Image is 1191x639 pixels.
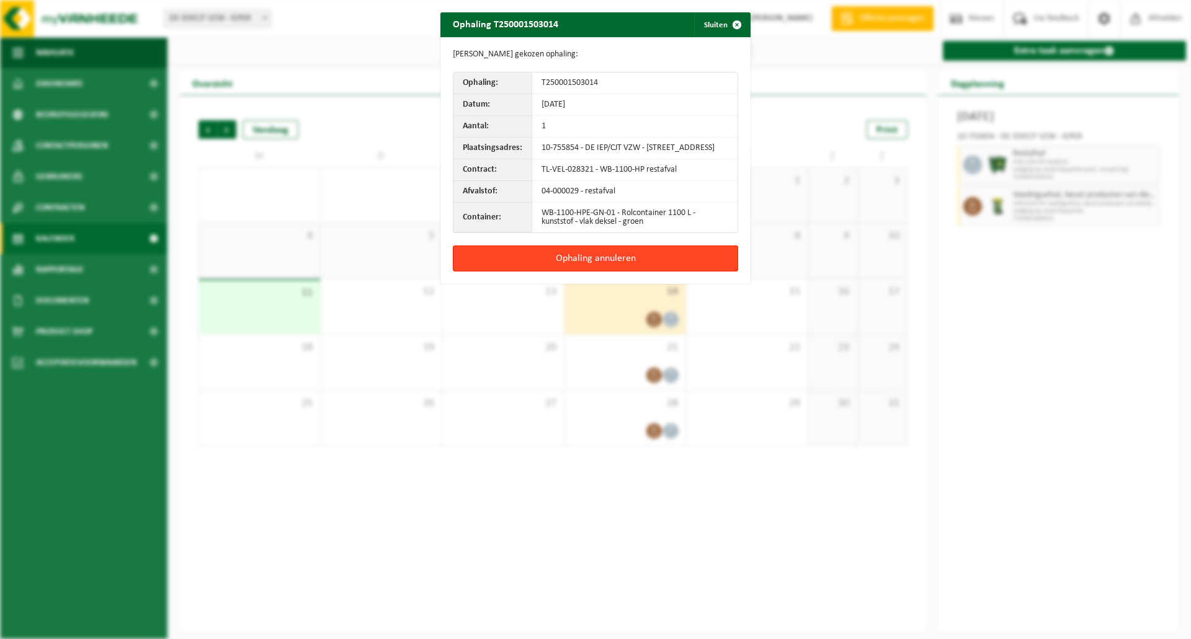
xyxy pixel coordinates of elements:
p: [PERSON_NAME] gekozen ophaling: [453,50,738,59]
td: WB-1100-HPE-GN-01 - Rolcontainer 1100 L - kunststof - vlak deksel - groen [532,203,738,232]
th: Afvalstof: [453,181,532,203]
button: Sluiten [694,12,749,37]
h2: Ophaling T250001503014 [440,12,571,36]
th: Contract: [453,159,532,181]
td: 1 [532,116,738,138]
th: Plaatsingsadres: [453,138,532,159]
td: TL-VEL-028321 - WB-1100-HP restafval [532,159,738,181]
button: Ophaling annuleren [453,245,738,271]
th: Container: [453,203,532,232]
td: T250001503014 [532,73,738,94]
td: 10-755854 - DE IEP/CJT VZW - [STREET_ADDRESS] [532,138,738,159]
th: Ophaling: [453,73,532,94]
td: [DATE] [532,94,738,116]
th: Aantal: [453,116,532,138]
th: Datum: [453,94,532,116]
td: 04-000029 - restafval [532,181,738,203]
